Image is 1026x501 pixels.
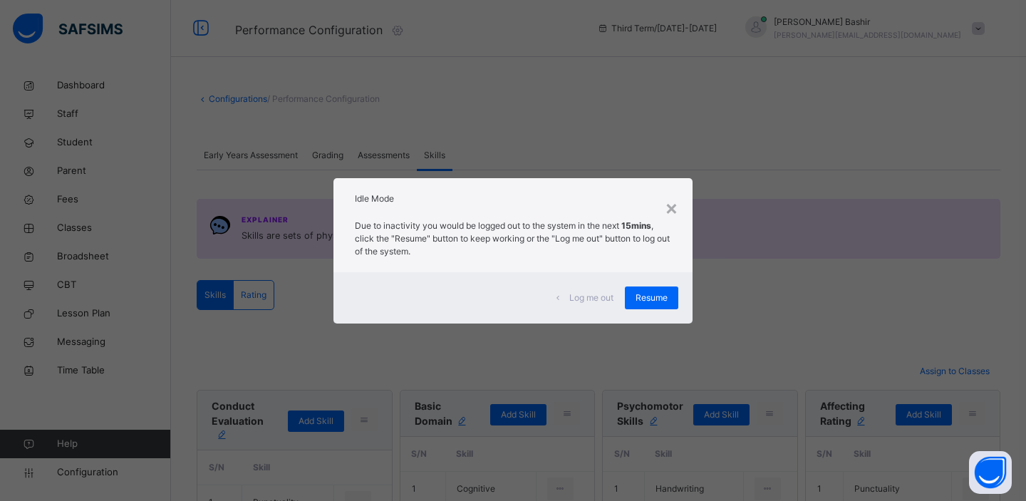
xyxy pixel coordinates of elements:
[569,291,613,304] span: Log me out
[621,220,651,231] strong: 15mins
[969,451,1012,494] button: Open asap
[665,192,678,222] div: ×
[355,192,671,205] h2: Idle Mode
[636,291,668,304] span: Resume
[355,219,671,258] p: Due to inactivity you would be logged out to the system in the next , click the "Resume" button t...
